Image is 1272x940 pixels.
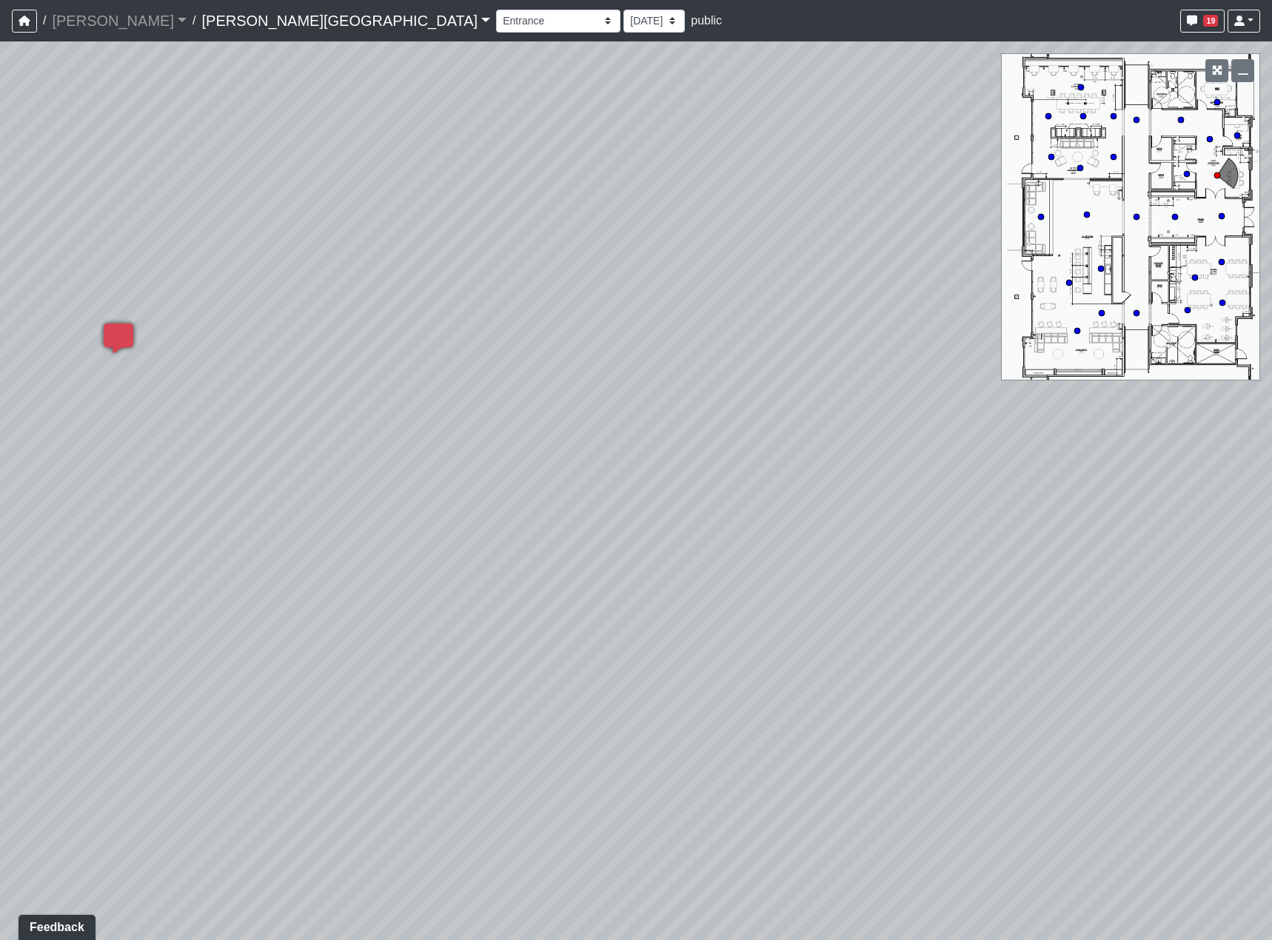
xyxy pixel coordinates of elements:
[1203,15,1218,27] span: 19
[52,6,187,36] a: [PERSON_NAME]
[201,6,490,36] a: [PERSON_NAME][GEOGRAPHIC_DATA]
[691,14,722,27] span: public
[1180,10,1225,33] button: 19
[37,6,52,36] span: /
[11,910,98,940] iframe: Ybug feedback widget
[187,6,201,36] span: /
